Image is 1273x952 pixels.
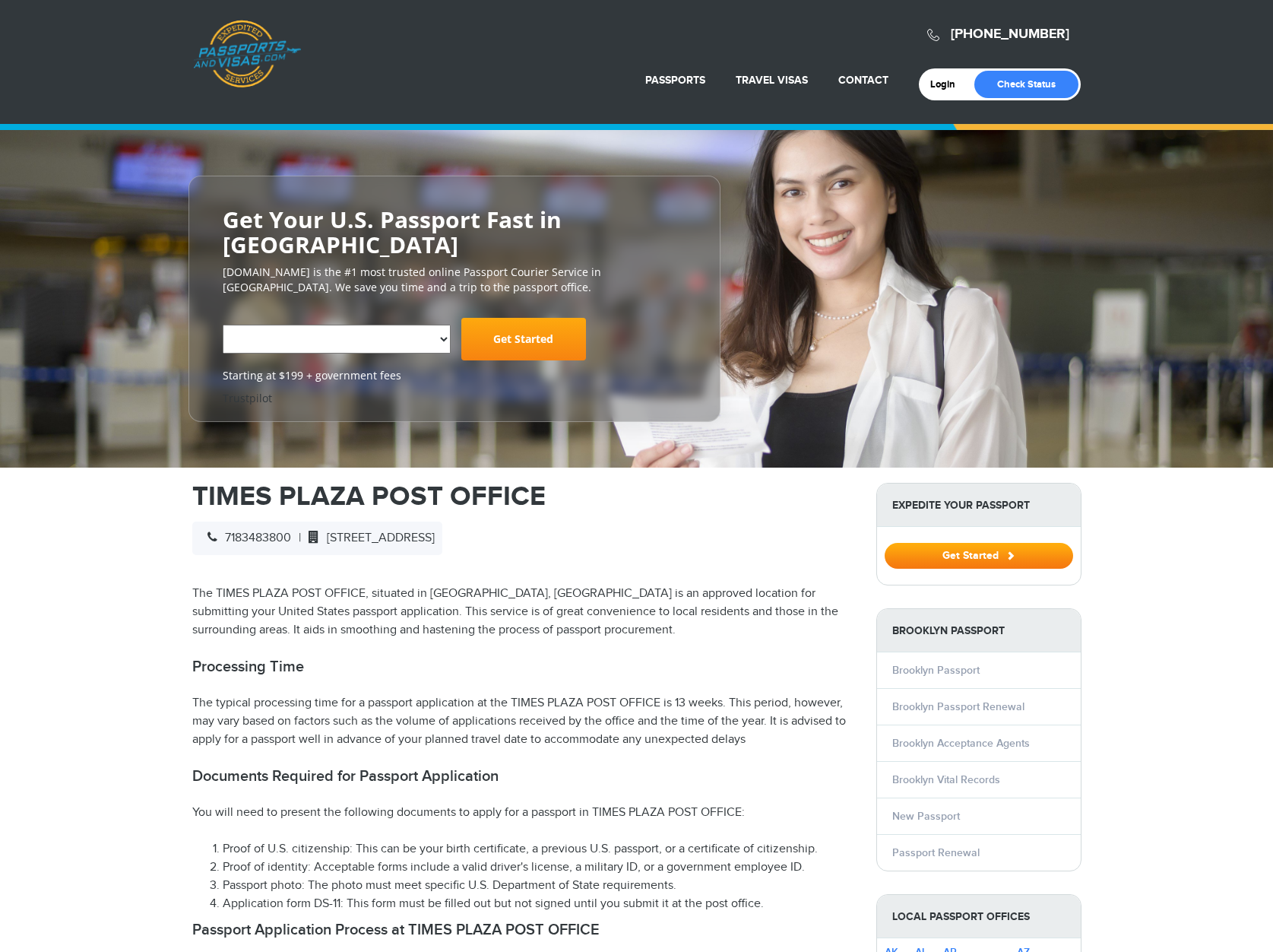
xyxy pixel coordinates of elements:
span: 7183483800 [200,531,291,545]
a: Trustpilot [223,391,272,405]
div: | [192,522,442,555]
strong: Brooklyn Passport [877,609,1081,652]
a: Brooklyn Passport Renewal [892,700,1024,713]
a: Passports & [DOMAIN_NAME] [193,20,301,88]
li: Proof of identity: Acceptable forms include a valid driver's license, a military ID, or a governm... [223,858,853,877]
a: Passports [645,74,705,87]
li: Proof of U.S. citizenship: This can be your birth certificate, a previous U.S. passport, or a cer... [223,840,853,858]
a: Passport Renewal [892,846,980,859]
li: Application form DS-11: This form must be filled out but not signed until you submit it at the po... [223,895,853,913]
a: New Passport [892,810,960,823]
p: You will need to present the following documents to apply for a passport in TIMES PLAZA POST OFFICE: [192,804,853,822]
h2: Processing Time [192,658,853,676]
p: [DOMAIN_NAME] is the #1 most trusted online Passport Courier Service in [GEOGRAPHIC_DATA]. We sav... [223,265,686,295]
a: Get Started [885,549,1073,561]
h2: Passport Application Process at TIMES PLAZA POST OFFICE [192,921,853,939]
span: Starting at $199 + government fees [223,368,686,383]
a: Get Started [461,318,586,360]
p: The typical processing time for a passport application at the TIMES PLAZA POST OFFICE is 13 weeks... [192,694,853,749]
a: Brooklyn Vital Records [892,773,1000,786]
h2: Documents Required for Passport Application [192,767,853,785]
a: Login [930,78,966,90]
a: Brooklyn Passport [892,664,980,677]
a: Brooklyn Acceptance Agents [892,737,1030,750]
li: Passport photo: The photo must meet specific U.S. Department of State requirements. [223,877,853,895]
h1: TIMES PLAZA POST OFFICE [192,483,853,510]
strong: Expedite Your Passport [877,484,1081,527]
a: [PHONE_NUMBER] [951,26,1069,43]
a: Check Status [974,71,1078,98]
button: Get Started [885,543,1073,569]
a: Contact [838,74,888,87]
a: Travel Visas [736,74,808,87]
span: [STREET_ADDRESS] [301,531,435,545]
strong: Local Passport Offices [877,895,1081,938]
p: The TIMES PLAZA POST OFFICE, situated in [GEOGRAPHIC_DATA], [GEOGRAPHIC_DATA] is an approved loca... [192,585,853,639]
h2: Get Your U.S. Passport Fast in [GEOGRAPHIC_DATA] [223,207,686,257]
